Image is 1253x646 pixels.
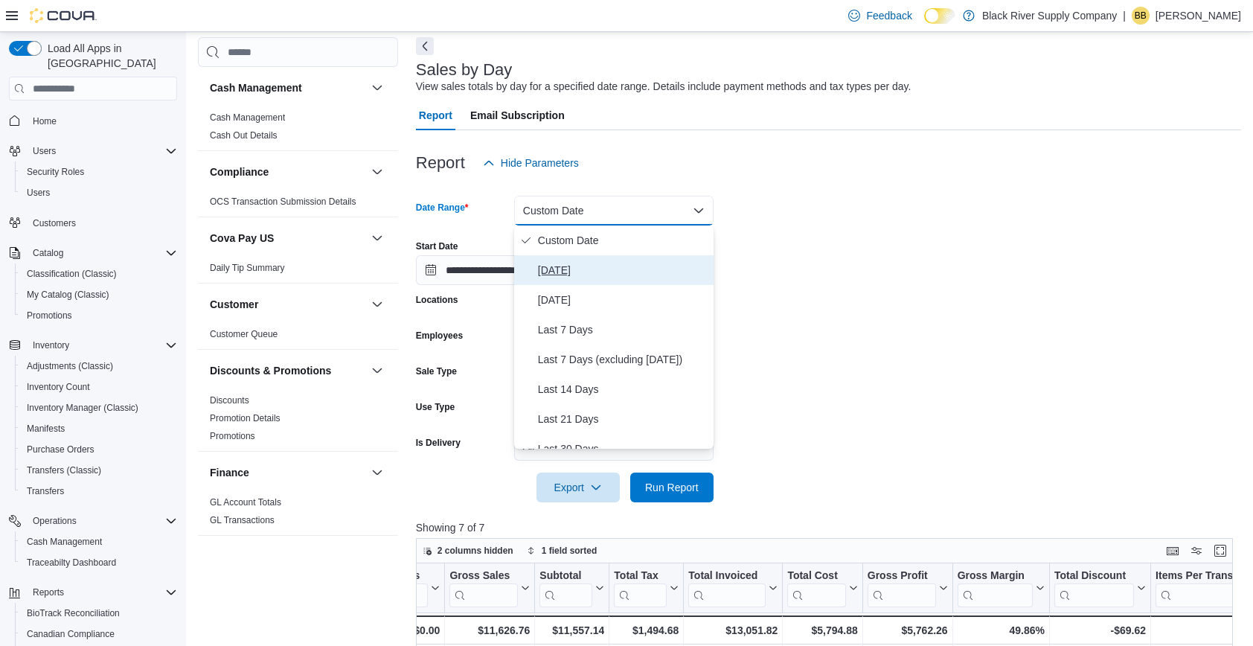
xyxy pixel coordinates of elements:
button: Gross Margin [957,569,1044,607]
span: Custom Date [538,231,708,249]
button: Inventory [3,335,183,356]
span: Purchase Orders [21,441,177,458]
span: Hide Parameters [501,156,579,170]
button: Traceabilty Dashboard [15,552,183,573]
span: Email Subscription [470,100,565,130]
span: Reports [27,583,177,601]
label: Sale Type [416,365,457,377]
span: Inventory Count [27,381,90,393]
button: Inventory [210,549,365,564]
div: Total Invoiced [688,569,766,583]
h3: Cash Management [210,80,302,95]
span: Last 14 Days [538,380,708,398]
span: Transfers [27,485,64,497]
button: Inventory Count [15,377,183,397]
span: Dark Mode [924,24,925,25]
h3: Finance [210,465,249,480]
div: Gross Sales [449,569,518,583]
a: Transfers (Classic) [21,461,107,479]
input: Dark Mode [924,8,955,24]
button: Promotions [15,305,183,326]
a: Cash Out Details [210,130,278,141]
button: Reports [27,583,70,601]
div: $5,794.88 [787,621,857,639]
div: Cash Management [198,109,398,150]
span: Cash Management [21,533,177,551]
button: Display options [1188,542,1205,560]
div: Select listbox [514,226,714,449]
span: [DATE] [538,291,708,309]
button: Operations [3,511,183,531]
button: Cash Management [15,531,183,552]
button: Compliance [368,163,386,181]
span: Classification (Classic) [27,268,117,280]
h3: Cova Pay US [210,231,274,246]
button: Discounts & Promotions [210,363,365,378]
button: Canadian Compliance [15,624,183,645]
div: $1,494.68 [614,621,679,639]
a: Home [27,112,63,130]
div: Gross Margin [957,569,1032,583]
div: $13,051.82 [688,621,778,639]
span: Home [27,111,177,129]
span: Purchase Orders [27,444,94,455]
span: Inventory Manager (Classic) [27,402,138,414]
div: Subtotal [539,569,592,583]
a: My Catalog (Classic) [21,286,115,304]
span: Users [33,145,56,157]
a: Promotion Details [210,413,281,423]
div: Cova Pay US [198,259,398,283]
span: Catalog [27,244,177,262]
div: $11,626.76 [449,621,530,639]
span: Last 21 Days [538,410,708,428]
span: BioTrack Reconciliation [21,604,177,622]
span: Traceabilty Dashboard [27,557,116,569]
label: Is Delivery [416,437,461,449]
span: Feedback [866,8,911,23]
button: Users [15,182,183,203]
input: Press the down key to open a popover containing a calendar. [416,255,559,285]
button: Total Tax [614,569,679,607]
span: Adjustments (Classic) [27,360,113,372]
div: $5,762.26 [868,621,948,639]
a: Classification (Classic) [21,265,123,283]
button: Enter fullscreen [1211,542,1229,560]
h3: Customer [210,297,258,312]
span: Load All Apps in [GEOGRAPHIC_DATA] [42,41,177,71]
button: Manifests [15,418,183,439]
button: Run Report [630,473,714,502]
button: 1 field sorted [521,542,603,560]
span: Daily Tip Summary [210,262,285,274]
span: Catalog [33,247,63,259]
span: Users [21,184,177,202]
span: Last 7 Days [538,321,708,339]
p: [PERSON_NAME] [1156,7,1241,25]
div: 49.86% [957,621,1044,639]
span: Customer Queue [210,328,278,340]
button: Keyboard shortcuts [1164,542,1182,560]
span: Traceabilty Dashboard [21,554,177,572]
span: Classification (Classic) [21,265,177,283]
button: Customer [210,297,365,312]
a: Promotions [21,307,78,324]
span: Home [33,115,57,127]
span: Promotions [27,310,72,322]
div: Brandon Blount [1132,7,1150,25]
div: Total Tax [614,569,667,607]
div: Discounts & Promotions [198,391,398,451]
button: Customer [368,295,386,313]
span: Report [419,100,452,130]
span: Security Roles [27,166,84,178]
label: Locations [416,294,458,306]
a: Promotions [210,431,255,441]
span: Customers [27,214,177,232]
span: Manifests [21,420,177,438]
div: Gross Margin [957,569,1032,607]
button: Customers [3,212,183,234]
div: View sales totals by day for a specified date range. Details include payment methods and tax type... [416,79,911,95]
h3: Report [416,154,465,172]
div: $11,557.14 [539,621,604,639]
a: Inventory Manager (Classic) [21,399,144,417]
span: Operations [27,512,177,530]
a: Daily Tip Summary [210,263,285,273]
